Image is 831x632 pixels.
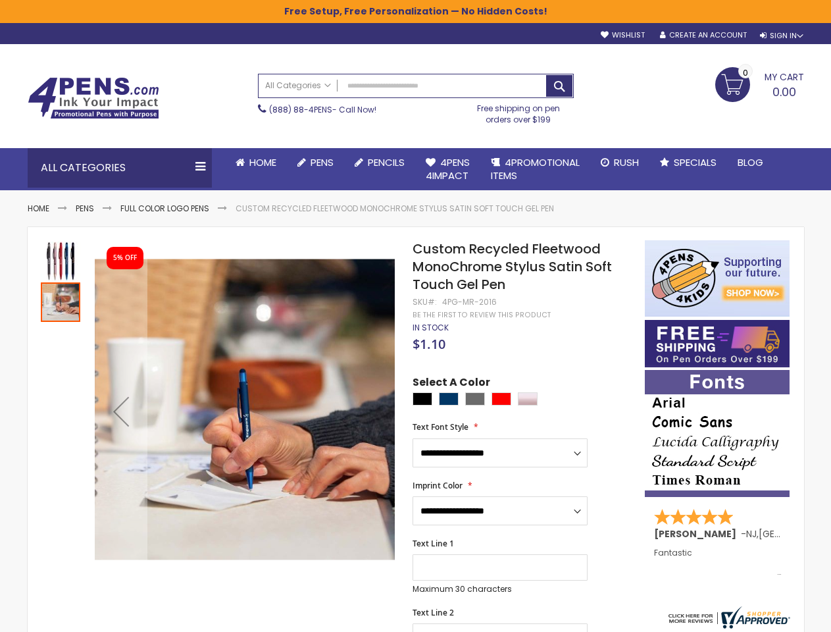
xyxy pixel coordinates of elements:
[760,31,803,41] div: Sign In
[259,74,338,96] a: All Categories
[518,392,538,406] div: Rose Gold
[413,296,437,307] strong: SKU
[480,148,590,191] a: 4PROMOTIONALITEMS
[491,155,580,182] span: 4PROMOTIONAL ITEMS
[645,370,790,497] img: font-personalization-examples
[413,392,432,406] div: Black
[738,155,763,169] span: Blog
[439,392,459,406] div: Navy Blue
[269,104,332,115] a: (888) 88-4PENS
[344,148,415,177] a: Pencils
[413,480,463,491] span: Imprint Color
[95,240,147,582] div: Previous
[225,148,287,177] a: Home
[413,335,445,353] span: $1.10
[665,606,790,629] img: 4pens.com widget logo
[287,148,344,177] a: Pens
[413,607,454,618] span: Text Line 2
[674,155,717,169] span: Specials
[368,155,405,169] span: Pencils
[41,242,80,281] img: Custom Recycled Fleetwood MonoChrome Stylus Satin Soft Touch Gel Pen
[311,155,334,169] span: Pens
[645,240,790,317] img: 4pens 4 kids
[614,155,639,169] span: Rush
[772,84,796,100] span: 0.00
[269,104,376,115] span: - Call Now!
[722,596,831,632] iframe: Google Customer Reviews
[465,392,485,406] div: Grey
[442,297,497,307] div: 4PG-MR-2016
[665,620,790,631] a: 4pens.com certificate URL
[415,148,480,191] a: 4Pens4impact
[463,98,574,124] div: Free shipping on pen orders over $199
[28,203,49,214] a: Home
[249,155,276,169] span: Home
[746,527,757,540] span: NJ
[743,66,748,79] span: 0
[660,30,747,40] a: Create an Account
[413,322,449,333] span: In stock
[236,203,554,214] li: Custom Recycled Fleetwood MonoChrome Stylus Satin Soft Touch Gel Pen
[649,148,727,177] a: Specials
[601,30,645,40] a: Wishlist
[654,527,741,540] span: [PERSON_NAME]
[413,421,468,433] span: Text Font Style
[120,203,209,214] a: Full Color Logo Pens
[426,155,470,182] span: 4Pens 4impact
[94,259,395,560] img: Custom Recycled Fleetwood MonoChrome Stylus Satin Soft Touch Gel Pen
[413,310,551,320] a: Be the first to review this product
[28,77,159,119] img: 4Pens Custom Pens and Promotional Products
[413,584,588,594] p: Maximum 30 characters
[645,320,790,367] img: Free shipping on orders over $199
[413,240,612,294] span: Custom Recycled Fleetwood MonoChrome Stylus Satin Soft Touch Gel Pen
[76,203,94,214] a: Pens
[715,67,804,100] a: 0.00 0
[413,323,449,333] div: Availability
[41,240,82,281] div: Custom Recycled Fleetwood MonoChrome Stylus Satin Soft Touch Gel Pen
[41,281,80,322] div: Custom Recycled Fleetwood MonoChrome Stylus Satin Soft Touch Gel Pen
[28,148,212,188] div: All Categories
[491,392,511,406] div: Red
[727,148,774,177] a: Blog
[654,548,782,577] div: Fantastic
[590,148,649,177] a: Rush
[413,375,490,393] span: Select A Color
[413,538,454,549] span: Text Line 1
[265,80,331,91] span: All Categories
[113,253,137,263] div: 5% OFF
